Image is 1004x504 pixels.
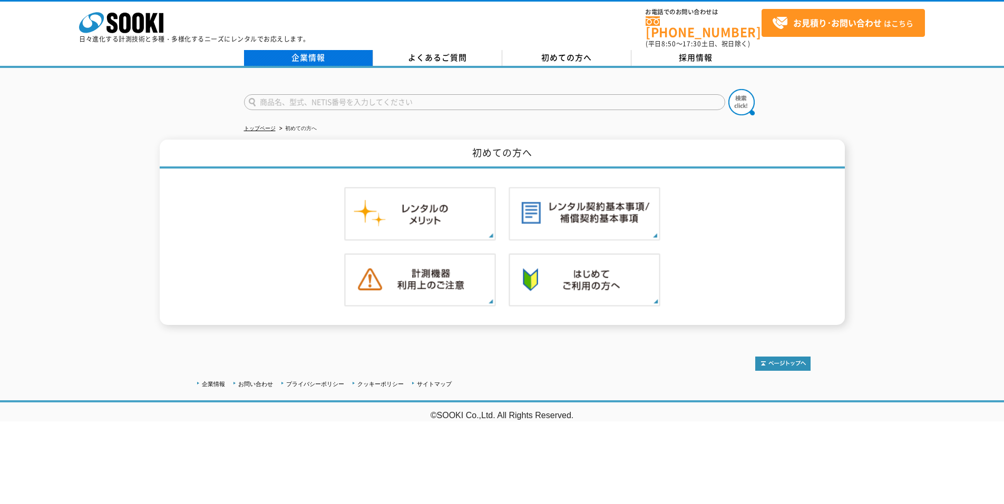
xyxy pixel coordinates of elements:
[79,36,310,42] p: 日々進化する計測技術と多種・多様化するニーズにレンタルでお応えします。
[357,381,404,387] a: クッキーポリシー
[277,123,317,134] li: 初めての方へ
[509,253,660,307] img: 初めての方へ
[238,381,273,387] a: お問い合わせ
[631,50,761,66] a: 採用情報
[244,94,725,110] input: 商品名、型式、NETIS番号を入力してください
[762,9,925,37] a: お見積り･お問い合わせはこちら
[793,16,882,29] strong: お見積り･お問い合わせ
[646,9,762,15] span: お電話でのお問い合わせは
[646,39,750,48] span: (平日 ～ 土日、祝日除く)
[344,187,496,241] img: レンタルのメリット
[373,50,502,66] a: よくあるご質問
[728,89,755,115] img: btn_search.png
[683,39,701,48] span: 17:30
[417,381,452,387] a: サイトマップ
[661,39,676,48] span: 8:50
[509,187,660,241] img: レンタル契約基本事項／補償契約基本事項
[772,15,913,31] span: はこちら
[286,381,344,387] a: プライバシーポリシー
[202,381,225,387] a: 企業情報
[244,125,276,131] a: トップページ
[502,50,631,66] a: 初めての方へ
[160,140,845,169] h1: 初めての方へ
[344,253,496,307] img: 計測機器ご利用上のご注意
[244,50,373,66] a: 企業情報
[646,16,762,38] a: [PHONE_NUMBER]
[541,52,592,63] span: 初めての方へ
[755,357,811,371] img: トップページへ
